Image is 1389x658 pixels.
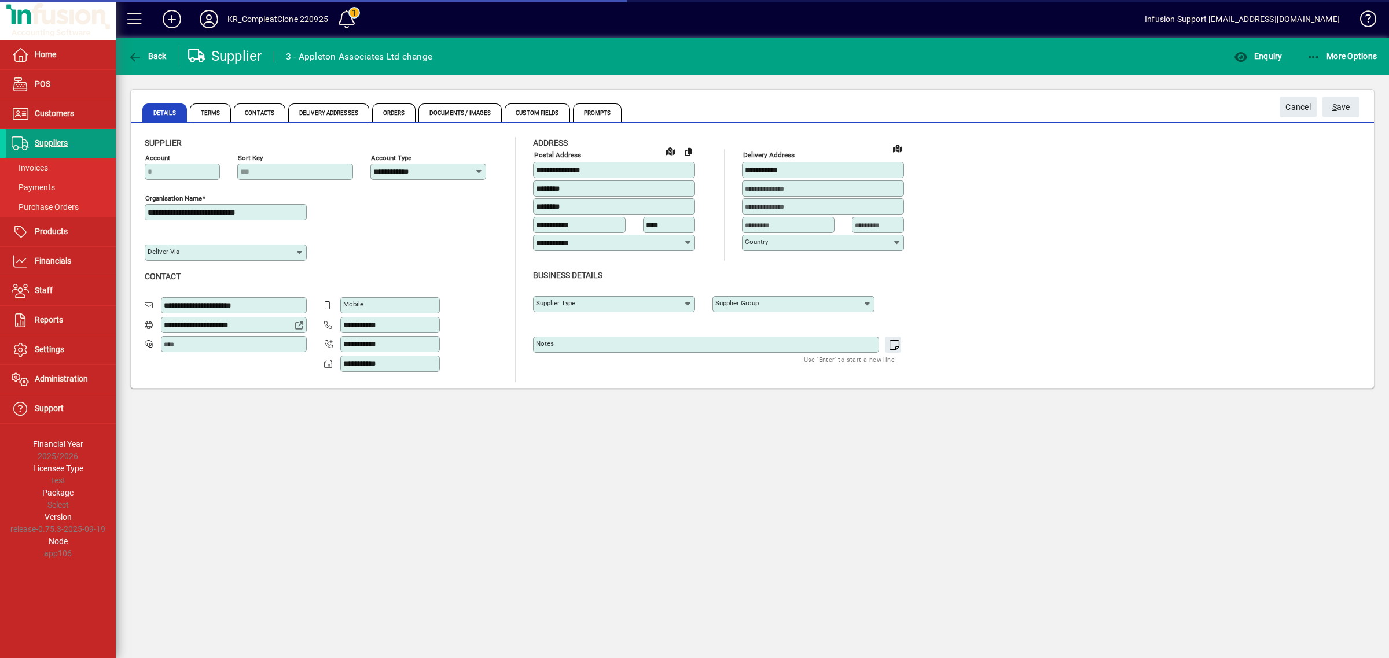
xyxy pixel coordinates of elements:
[6,394,116,423] a: Support
[533,138,568,147] span: Address
[1231,46,1285,66] button: Enquiry
[715,299,759,307] mat-label: Supplier group
[35,79,50,88] span: POS
[6,335,116,364] a: Settings
[35,315,63,324] span: Reports
[33,464,83,473] span: Licensee Type
[35,138,68,147] span: Suppliers
[343,300,363,308] mat-label: Mobile
[1280,97,1317,117] button: Cancel
[49,537,68,546] span: Node
[190,103,231,122] span: Terms
[1304,46,1380,66] button: More Options
[33,439,83,449] span: Financial Year
[145,138,182,147] span: Supplier
[42,488,74,497] span: Package
[35,404,64,413] span: Support
[190,9,227,29] button: Profile
[145,194,202,202] mat-label: Organisation name
[6,158,116,178] a: Invoices
[1332,102,1337,112] span: S
[679,142,698,161] button: Copy to Delivery address
[6,365,116,394] a: Administration
[145,154,170,162] mat-label: Account
[12,163,48,172] span: Invoices
[35,256,71,265] span: Financials
[1285,98,1311,117] span: Cancel
[6,217,116,246] a: Products
[6,306,116,335] a: Reports
[6,197,116,217] a: Purchase Orders
[35,50,56,59] span: Home
[12,202,79,212] span: Purchase Orders
[6,99,116,128] a: Customers
[536,299,575,307] mat-label: Supplier type
[371,154,411,162] mat-label: Account Type
[1332,98,1350,117] span: ave
[745,238,768,246] mat-label: Country
[6,40,116,69] a: Home
[288,103,369,122] span: Delivery Addresses
[804,353,895,366] mat-hint: Use 'Enter' to start a new line
[1351,2,1375,40] a: Knowledge Base
[188,47,262,65] div: Supplier
[145,272,181,281] span: Contact
[6,276,116,305] a: Staff
[1322,97,1359,117] button: Save
[12,183,55,192] span: Payments
[238,154,263,162] mat-label: Sort key
[128,51,167,61] span: Back
[148,247,179,256] mat-label: Deliver via
[6,70,116,99] a: POS
[234,103,285,122] span: Contacts
[536,339,554,348] mat-label: Notes
[35,109,74,118] span: Customers
[125,46,170,66] button: Back
[505,103,569,122] span: Custom Fields
[6,178,116,197] a: Payments
[533,271,602,280] span: Business details
[418,103,502,122] span: Documents / Images
[35,286,53,295] span: Staff
[227,10,328,28] div: KR_CompleatClone 220925
[1145,10,1340,28] div: Infusion Support [EMAIL_ADDRESS][DOMAIN_NAME]
[116,46,179,66] app-page-header-button: Back
[573,103,622,122] span: Prompts
[35,227,68,236] span: Products
[286,47,433,66] div: 3 - Appleton Associates Ltd change
[153,9,190,29] button: Add
[35,345,64,354] span: Settings
[1307,51,1377,61] span: More Options
[372,103,416,122] span: Orders
[35,374,88,383] span: Administration
[45,512,72,522] span: Version
[1234,51,1282,61] span: Enquiry
[661,142,679,160] a: View on map
[6,247,116,276] a: Financials
[888,139,907,157] a: View on map
[142,103,187,122] span: Details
